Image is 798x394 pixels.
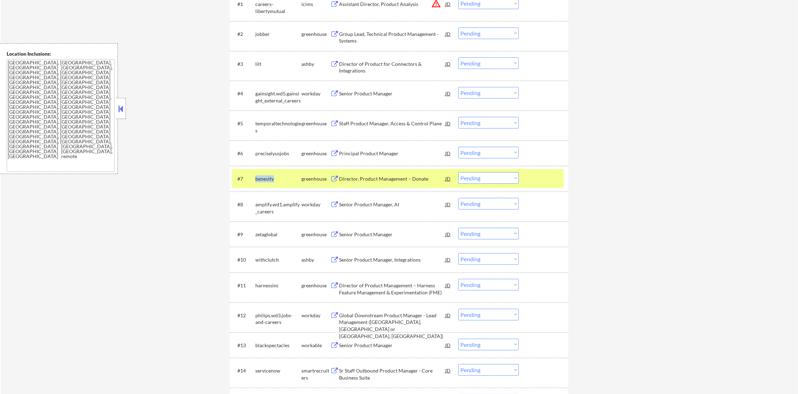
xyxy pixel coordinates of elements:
div: jobber [255,31,301,38]
div: #12 [237,312,250,319]
div: JD [445,364,452,377]
div: JD [445,198,452,211]
div: greenhouse [301,231,330,238]
div: workday [301,312,330,319]
div: #4 [237,90,250,97]
div: withclutch [255,256,301,263]
div: servicenow [255,367,301,374]
div: greenhouse [301,175,330,182]
div: JD [445,147,452,160]
div: #8 [237,201,250,208]
div: temporaltechnologies [255,120,301,134]
div: JD [445,309,452,321]
div: workday [301,201,330,208]
div: JD [445,57,452,70]
div: Global Downstream Product Manager - Lead Management ([GEOGRAPHIC_DATA], [GEOGRAPHIC_DATA] or [GEO... [339,312,445,339]
div: #1 [237,1,250,8]
div: preciselyusjobs [255,150,301,157]
div: #7 [237,175,250,182]
div: Location Inclusions: [7,50,115,57]
div: JD [445,228,452,240]
div: Staff Product Manager, Access & Control Plane [339,120,445,127]
div: #5 [237,120,250,127]
div: Senior Product Manager [339,342,445,349]
div: icims [301,1,330,8]
div: #13 [237,342,250,349]
div: JD [445,27,452,40]
div: workday [301,90,330,97]
div: #9 [237,231,250,238]
div: #3 [237,61,250,68]
div: Assistant Director, Product Analysis [339,1,445,8]
div: ashby [301,256,330,263]
div: JD [445,339,452,351]
div: philips.wd3.jobs-and-careers [255,312,301,326]
div: #14 [237,367,250,374]
div: gainsight.wd5.gainsight_external_careers [255,90,301,104]
div: #6 [237,150,250,157]
div: greenhouse [301,31,330,38]
div: Senior Product Manager, Integrations [339,256,445,263]
div: JD [445,172,452,185]
div: #2 [237,31,250,38]
div: Senior Product Manager [339,90,445,97]
div: blackspectacles [255,342,301,349]
div: #11 [237,282,250,289]
div: zetaglobal [255,231,301,238]
div: Senior Product Manager [339,231,445,238]
div: Director of Product for Connectors & Integrations [339,61,445,74]
div: lilt [255,61,301,68]
div: ashby [301,61,330,68]
div: harnessinc [255,282,301,289]
div: Director of Product Management – Harness Feature Management & Experimentation (FME) [339,282,445,296]
div: greenhouse [301,150,330,157]
div: smartrecruiters [301,367,330,381]
div: benevity [255,175,301,182]
div: Principal Product Manager [339,150,445,157]
div: #10 [237,256,250,263]
div: workable [301,342,330,349]
div: Director, Product Management – Donate [339,175,445,182]
div: amplify.wd1.amplify_careers [255,201,301,215]
div: JD [445,87,452,100]
div: JD [445,253,452,266]
div: greenhouse [301,282,330,289]
div: greenhouse [301,120,330,127]
div: careers-libertymutual [255,1,301,14]
div: Sr Staff Outbound Product Manager - Core Business Suite [339,367,445,381]
div: Group Lead, Technical Product Management - Systems [339,31,445,44]
div: JD [445,117,452,130]
div: JD [445,279,452,292]
div: Senior Product Manager, AI [339,201,445,208]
